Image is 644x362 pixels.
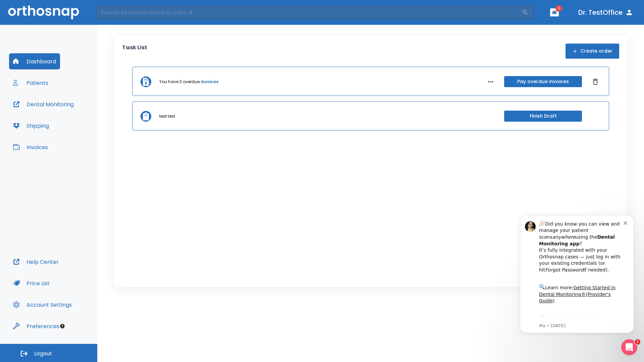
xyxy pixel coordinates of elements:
[8,5,79,19] img: Orthosnap
[9,318,63,334] button: Preferences
[635,339,640,345] span: 1
[504,111,582,122] button: Finish Draft
[122,44,147,59] p: Task List
[555,5,562,12] span: 1
[9,75,52,91] button: Patients
[201,79,218,85] a: invoices
[29,105,114,139] div: Download the app: | ​ Let us know if you need help getting started!
[510,209,644,337] iframe: Intercom notifications message
[9,96,78,112] button: Dental Monitoring
[29,114,114,120] p: Message from Ma, sent 8w ago
[9,118,53,134] button: Shipping
[59,323,65,329] div: Tooltip anchor
[590,76,601,87] button: Dismiss
[504,76,582,87] button: Pay overdue invoices
[96,6,522,19] input: Search by Patient Name or Case #
[9,254,63,270] button: Help Center
[159,79,200,85] p: You have 3 overdue
[34,350,52,357] span: Logout
[29,107,89,119] a: App Store
[159,113,175,119] p: test test
[9,53,60,69] button: Dashboard
[9,297,76,313] button: Account Settings
[576,6,636,18] button: Dr. TestOffice
[621,339,637,355] iframe: Intercom live chat
[114,10,119,16] button: Dismiss notification
[9,275,54,291] button: Price List
[566,44,619,59] button: Create order
[9,139,52,155] button: Invoices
